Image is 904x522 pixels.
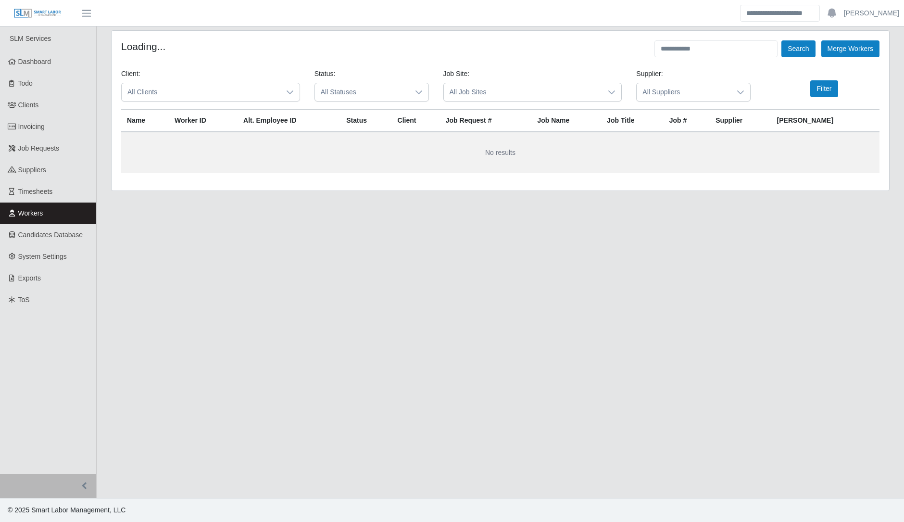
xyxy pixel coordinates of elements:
th: Job Title [601,110,664,132]
th: Job # [664,110,710,132]
label: Client: [121,69,140,79]
span: System Settings [18,253,67,260]
span: All Job Sites [444,83,603,101]
span: © 2025 Smart Labor Management, LLC [8,506,126,514]
span: Timesheets [18,188,53,195]
h4: Loading... [121,40,165,52]
th: Supplier [710,110,771,132]
th: [PERSON_NAME] [771,110,879,132]
th: Name [121,110,169,132]
button: Merge Workers [821,40,879,57]
span: All Statuses [315,83,409,101]
button: Filter [810,80,838,97]
span: Todo [18,79,33,87]
span: Suppliers [18,166,46,174]
th: Job Request # [440,110,532,132]
th: Worker ID [169,110,238,132]
span: Clients [18,101,39,109]
th: Alt. Employee ID [238,110,340,132]
input: Search [740,5,820,22]
th: Job Name [531,110,601,132]
label: Status: [314,69,336,79]
label: Supplier: [636,69,663,79]
span: Dashboard [18,58,51,65]
a: [PERSON_NAME] [844,8,899,18]
span: Invoicing [18,123,45,130]
span: SLM Services [10,35,51,42]
th: Client [392,110,440,132]
span: ToS [18,296,30,304]
span: Exports [18,274,41,282]
span: All Suppliers [637,83,731,101]
span: Job Requests [18,144,60,152]
span: All Clients [122,83,280,101]
img: SLM Logo [13,8,62,19]
td: No results [121,132,879,173]
span: Candidates Database [18,231,83,239]
button: Search [781,40,815,57]
label: Job Site: [443,69,469,79]
span: Workers [18,209,43,217]
th: Status [340,110,391,132]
